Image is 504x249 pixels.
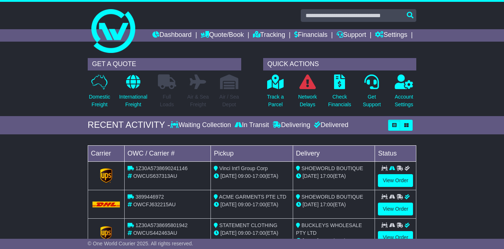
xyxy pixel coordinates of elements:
a: DomesticFreight [88,74,110,112]
img: GetCarrierServiceLogo [100,168,113,183]
a: Tracking [253,29,285,42]
span: OWCUS637313AU [133,173,177,179]
a: View Order [378,174,413,187]
a: Dashboard [152,29,192,42]
p: Get Support [363,93,381,108]
span: 17:00 [253,230,265,236]
span: 17:00 [320,173,333,179]
span: 17:00 [253,202,265,207]
span: [DATE] [303,238,319,244]
a: View Order [378,231,413,244]
span: SHOEWORLD BOUTIQUE [302,194,363,200]
div: (ETA) [296,172,372,180]
span: BUCKLEYS WHOLESALE PTY LTD [296,222,362,236]
a: AccountSettings [394,74,414,112]
div: (ETA) [296,201,372,208]
p: International Freight [119,93,147,108]
span: © One World Courier 2025. All rights reserved. [88,241,193,246]
p: Air / Sea Depot [219,93,239,108]
p: Check Financials [328,93,351,108]
td: OWC / Carrier # [124,145,211,161]
a: InternationalFreight [119,74,148,112]
div: In Transit [233,121,271,129]
p: Full Loads [158,93,176,108]
span: 3899446972 [136,194,164,200]
a: Track aParcel [266,74,284,112]
a: Quote/Book [201,29,244,42]
span: STATEMENT CLOTHING [219,222,277,228]
span: Vinci Int'l Group Corp [219,165,268,171]
a: NetworkDelays [298,74,317,112]
p: Network Delays [298,93,317,108]
img: UPS.png [99,226,113,240]
div: QUICK ACTIONS [263,58,417,70]
span: 17:00 [320,238,333,244]
a: Support [337,29,366,42]
span: SHOEWORLD BOUTIQUE [302,165,363,171]
td: Pickup [211,145,293,161]
div: Delivered [312,121,348,129]
td: Status [375,145,416,161]
span: OWCFJ632215AU [133,202,176,207]
div: - (ETA) [214,172,290,180]
div: - (ETA) [214,201,290,208]
span: 17:00 [253,173,265,179]
p: Domestic Freight [89,93,110,108]
div: Waiting Collection [170,121,233,129]
span: OWCUS442463AU [133,230,177,236]
p: Air & Sea Freight [187,93,209,108]
span: 17:00 [320,202,333,207]
a: GetSupport [363,74,381,112]
span: [DATE] [220,230,236,236]
span: 09:00 [238,173,251,179]
a: View Order [378,203,413,215]
div: - (ETA) [214,229,290,237]
span: 1Z30A5738690241146 [136,165,187,171]
span: 09:00 [238,202,251,207]
span: [DATE] [303,173,319,179]
span: 09:00 [238,230,251,236]
span: [DATE] [303,202,319,207]
td: Carrier [88,145,124,161]
a: Financials [294,29,327,42]
span: 1Z30A5738695801942 [136,222,187,228]
span: [DATE] [220,173,236,179]
img: DHL.png [92,202,120,207]
div: Delivering [271,121,312,129]
p: Track a Parcel [267,93,284,108]
a: CheckFinancials [328,74,352,112]
div: (ETA) [296,237,372,245]
span: [DATE] [220,202,236,207]
span: ACME GARMENTS PTE LTD [219,194,286,200]
a: Settings [375,29,407,42]
div: GET A QUOTE [88,58,241,70]
p: Account Settings [395,93,413,108]
td: Delivery [293,145,375,161]
div: RECENT ACTIVITY - [88,120,170,130]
